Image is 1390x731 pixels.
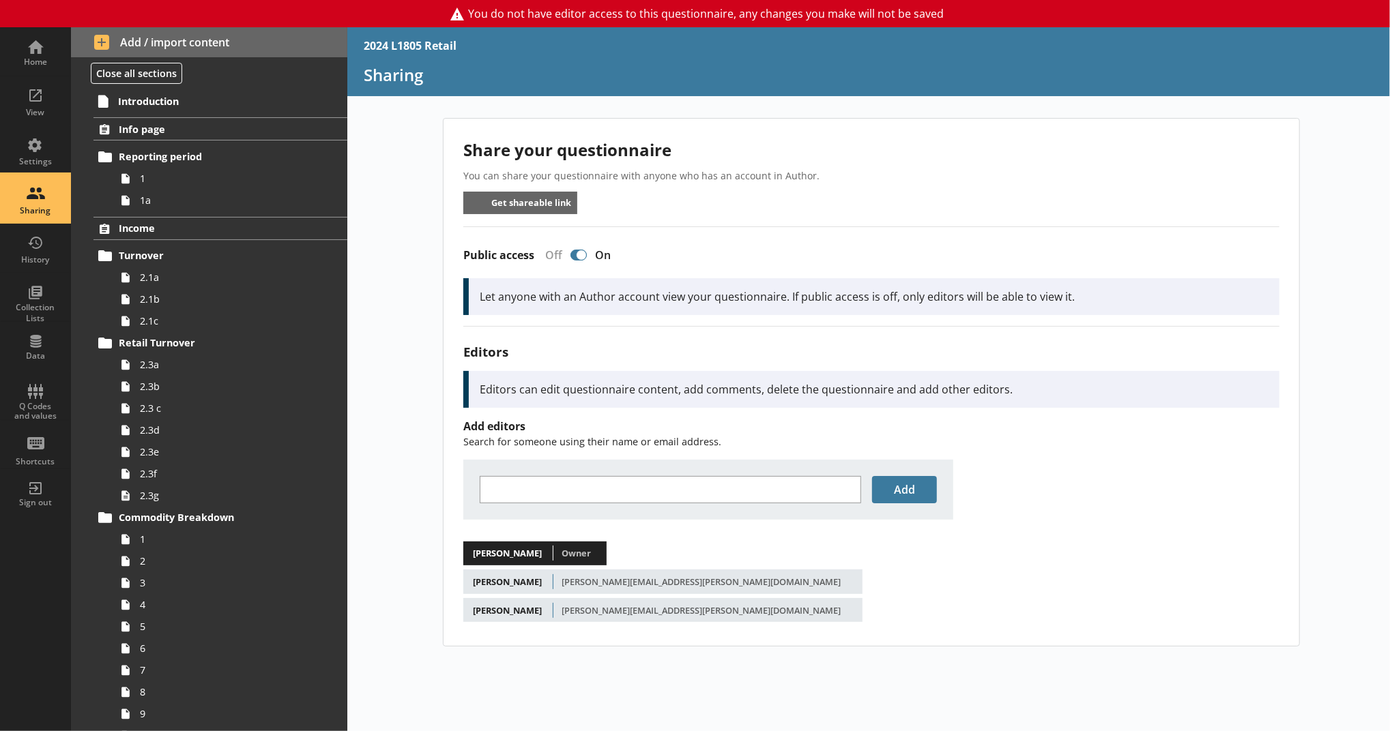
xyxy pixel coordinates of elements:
div: Sharing [12,205,59,216]
a: 6 [115,638,347,659]
span: 1 [140,172,307,185]
h3: Editors [463,343,1279,360]
span: 7 [140,663,307,676]
a: Retail Turnover [93,332,347,354]
span: 2.1b [140,293,307,305]
span: 2 [140,554,307,567]
a: 2 [115,550,347,572]
span: Commodity Breakdown [119,511,302,524]
a: 4 [115,594,347,616]
div: 2024 L1805 Retail [364,38,457,53]
span: 2.3d [140,423,307,436]
button: Add [872,476,937,503]
a: Introduction [93,90,347,112]
div: Off [534,248,568,263]
div: Data [12,350,59,361]
a: 2.3g [115,485,347,507]
span: 2.3f [140,467,307,480]
a: Turnover [93,245,347,267]
span: 3 [140,576,307,589]
a: 1 [115,168,347,190]
div: Home [12,57,59,68]
span: [PERSON_NAME] [469,601,547,619]
li: Info pageReporting period11a [71,117,347,211]
a: 1a [115,190,347,211]
a: 2.3f [115,463,347,485]
span: Income [119,222,302,235]
span: Add / import content [94,35,325,50]
span: 8 [140,685,307,698]
button: Remove editor [841,602,857,618]
div: History [12,254,59,265]
div: On [590,248,622,263]
p: Let anyone with an Author account view your questionnaire. If public access is off, only editors ... [480,289,1269,304]
li: Turnover2.1a2.1b2.1c [100,245,348,332]
span: Turnover [119,249,302,262]
div: [PERSON_NAME][EMAIL_ADDRESS][PERSON_NAME][DOMAIN_NAME] [562,604,841,616]
button: Remove editor [841,573,857,590]
li: Retail Turnover2.3a2.3b2.3 c2.3d2.3e2.3f2.3g [100,332,348,507]
a: 2.1c [115,310,347,332]
span: Reporting period [119,150,302,163]
span: 1a [140,194,307,207]
span: 1 [140,533,307,546]
span: 2.1a [140,271,307,284]
a: 1 [115,528,347,550]
span: Introduction [118,95,302,108]
label: Public access [463,248,534,263]
a: 5 [115,616,347,638]
a: 2.3a [115,354,347,376]
a: 2.3d [115,419,347,441]
a: Reporting period [93,146,347,168]
a: 2.1b [115,288,347,310]
span: Retail Turnover [119,336,302,349]
a: 7 [115,659,347,681]
a: 9 [115,703,347,725]
div: Collection Lists [12,302,59,323]
a: 2.3b [115,376,347,398]
span: 2.3a [140,358,307,371]
a: 2.1a [115,267,347,288]
div: Shortcuts [12,456,59,467]
h2: Share your questionnaire [463,138,1279,161]
a: 8 [115,681,347,703]
h1: Sharing [364,64,1374,85]
p: Editors can edit questionnaire content, add comments, delete the questionnaire and add other edit... [480,382,1269,397]
div: [PERSON_NAME][EMAIL_ADDRESS][PERSON_NAME][DOMAIN_NAME] [562,576,841,588]
a: 2.3 c [115,398,347,419]
span: 2.3 c [140,402,307,415]
div: View [12,107,59,118]
li: Reporting period11a [100,146,348,211]
div: Q Codes and values [12,402,59,421]
span: 2.3g [140,489,307,502]
a: Info page [93,117,347,140]
span: 2.3e [140,445,307,458]
span: 4 [140,598,307,611]
a: 3 [115,572,347,594]
div: Settings [12,156,59,167]
span: Info page [119,123,302,136]
span: [PERSON_NAME] [469,545,547,563]
div: Sign out [12,497,59,508]
p: You can share your questionnaire with anyone who has an account in Author. [463,169,1279,182]
span: Search for someone using their name or email address. [463,435,721,448]
a: Commodity Breakdown [93,507,347,528]
h4: Add editors [463,419,1279,434]
span: 6 [140,642,307,655]
span: 2.3b [140,380,307,393]
span: 5 [140,620,307,633]
span: 9 [140,707,307,720]
button: Get shareable link [463,192,577,214]
span: [PERSON_NAME] [469,573,547,591]
button: Add / import content [71,27,347,57]
button: Close all sections [91,63,182,84]
span: 2.1c [140,314,307,327]
a: Income [93,217,347,240]
span: Owner [562,547,591,559]
a: 2.3e [115,441,347,463]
